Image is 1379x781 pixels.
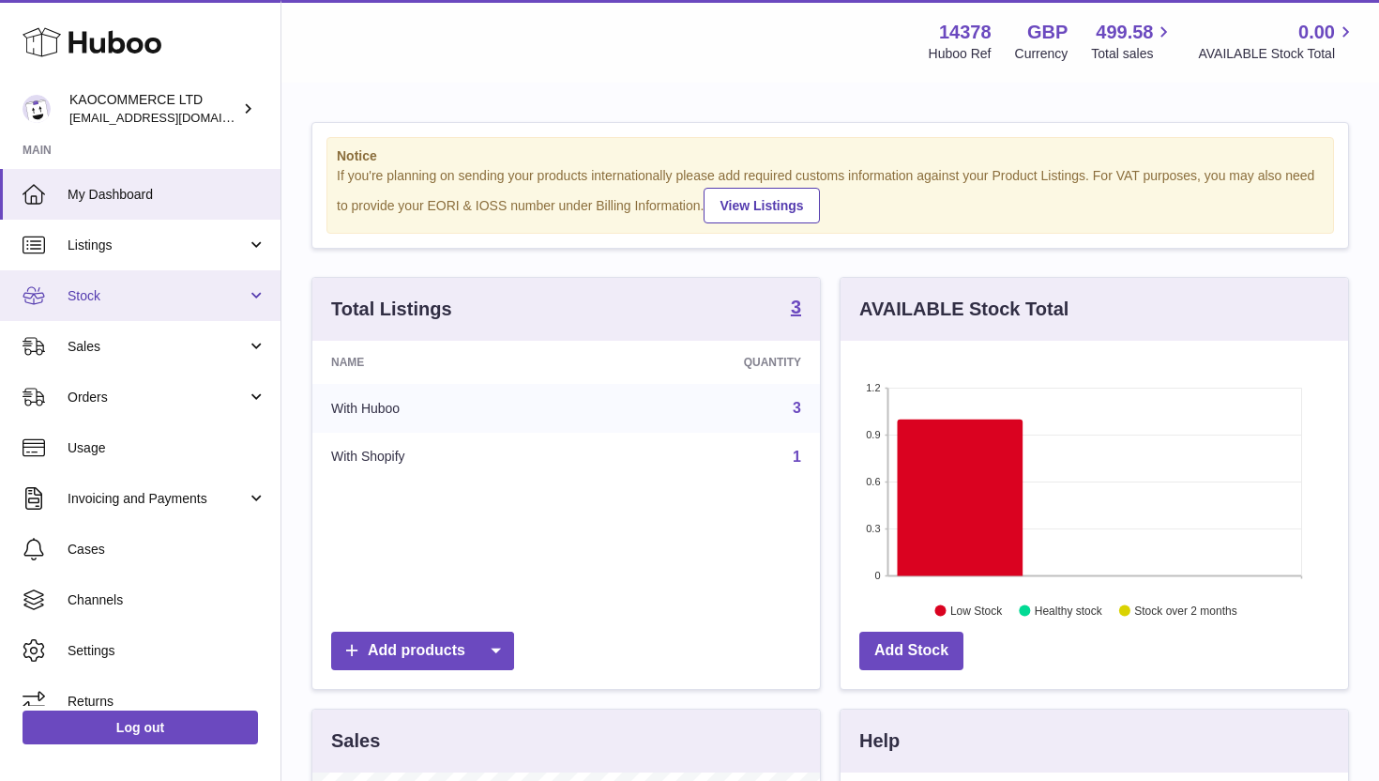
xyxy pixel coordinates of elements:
[69,91,238,127] div: KAOCOMMERCE LTD
[312,433,586,482] td: With Shopify
[69,110,276,125] span: [EMAIL_ADDRESS][DOMAIN_NAME]
[793,400,801,416] a: 3
[1091,20,1174,63] a: 499.58 Total sales
[331,728,380,754] h3: Sales
[68,693,266,711] span: Returns
[866,429,880,440] text: 0.9
[859,632,963,670] a: Add Stock
[859,297,1068,322] h3: AVAILABLE Stock Total
[68,237,247,254] span: Listings
[68,338,247,356] span: Sales
[791,298,801,320] a: 3
[866,476,880,487] text: 0.6
[704,188,819,223] a: View Listings
[1035,604,1103,617] text: Healthy stock
[68,287,247,305] span: Stock
[1096,20,1153,45] span: 499.58
[68,490,247,508] span: Invoicing and Payments
[1027,20,1068,45] strong: GBP
[68,439,266,457] span: Usage
[68,591,266,609] span: Channels
[1298,20,1335,45] span: 0.00
[859,728,900,754] h3: Help
[312,384,586,433] td: With Huboo
[331,632,514,670] a: Add products
[929,45,992,63] div: Huboo Ref
[866,382,880,393] text: 1.2
[68,642,266,660] span: Settings
[791,298,801,316] strong: 3
[68,186,266,204] span: My Dashboard
[793,449,801,465] a: 1
[68,541,266,559] span: Cases
[312,341,586,384] th: Name
[874,570,880,581] text: 0
[337,167,1324,223] div: If you're planning on sending your products internationally please add required customs informati...
[331,297,452,322] h3: Total Listings
[1091,45,1174,63] span: Total sales
[337,147,1324,165] strong: Notice
[866,523,880,534] text: 0.3
[68,389,247,406] span: Orders
[1015,45,1068,63] div: Currency
[939,20,992,45] strong: 14378
[23,95,51,123] img: hello@lunera.co.uk
[1198,20,1356,63] a: 0.00 AVAILABLE Stock Total
[1134,604,1236,617] text: Stock over 2 months
[950,604,1003,617] text: Low Stock
[23,711,258,744] a: Log out
[586,341,820,384] th: Quantity
[1198,45,1356,63] span: AVAILABLE Stock Total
